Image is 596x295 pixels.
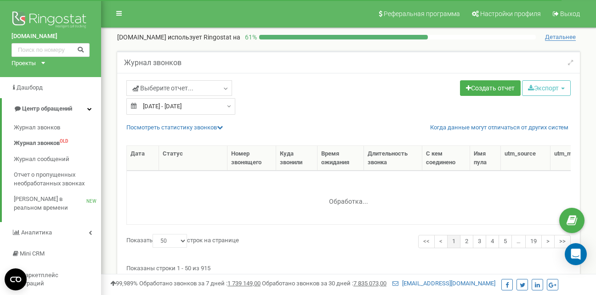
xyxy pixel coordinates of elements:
[480,10,541,17] span: Настройки профиля
[522,80,571,96] button: Экспорт
[418,235,435,248] a: <<
[153,234,187,248] select: Показатьстрок на странице
[14,191,101,216] a: [PERSON_NAME] в реальном времениNEW
[501,146,550,171] th: utm_source
[460,235,473,248] a: 2
[14,151,101,167] a: Журнал сообщений
[499,235,512,248] a: 5
[21,229,52,236] span: Аналитика
[14,139,60,148] span: Журнал звонков
[545,33,576,41] span: Детальнее
[159,146,227,171] th: Статус
[14,167,101,191] a: Отчет о пропущенных необработанных звонках
[11,32,90,41] a: [DOMAIN_NAME]
[565,243,587,265] div: Open Intercom Messenger
[560,10,580,17] span: Выход
[511,235,526,248] a: …
[525,235,542,248] a: 19
[14,195,86,212] span: [PERSON_NAME] в реальном времени
[132,83,193,93] span: Выберите отчет...
[11,272,58,287] span: Маркетплейс интеграций
[168,33,240,41] span: использует Ringostat на
[126,124,223,131] a: Посмотреть cтатистику звонков
[11,43,90,57] input: Поиск по номеру
[227,280,261,287] u: 1 739 149,00
[124,59,182,67] h5: Журнал звонков
[20,250,45,257] span: Mini CRM
[430,123,568,132] a: Когда данные могут отличаться от других систем
[460,80,521,96] a: Создать отчет
[2,98,101,120] a: Центр обращений
[470,146,501,171] th: Имя пула
[473,235,486,248] a: 3
[541,235,555,248] a: >
[14,155,69,164] span: Журнал сообщений
[486,235,499,248] a: 4
[422,146,471,171] th: С кем соединено
[262,280,386,287] span: Обработано звонков за 30 дней :
[554,235,571,248] a: >>
[384,10,460,17] span: Реферальная программа
[227,146,276,171] th: Номер звонящего
[276,146,318,171] th: Куда звонили
[240,33,259,42] p: 61 %
[126,80,232,96] a: Выберите отчет...
[22,105,72,112] span: Центр обращений
[126,261,571,273] div: Показаны строки 1 - 50 из 915
[447,235,460,248] a: 1
[17,84,43,91] span: Дашборд
[126,234,239,248] label: Показать строк на странице
[14,135,101,151] a: Журнал звонковOLD
[318,146,364,171] th: Время ожидания
[110,280,138,287] span: 99,989%
[11,9,90,32] img: Ringostat logo
[127,146,159,171] th: Дата
[364,146,422,171] th: Длительность звонка
[14,171,96,188] span: Отчет о пропущенных необработанных звонках
[139,280,261,287] span: Обработано звонков за 7 дней :
[353,280,386,287] u: 7 835 073,00
[117,33,240,42] p: [DOMAIN_NAME]
[434,235,448,248] a: <
[392,280,495,287] a: [EMAIL_ADDRESS][DOMAIN_NAME]
[14,123,60,132] span: Журнал звонков
[11,59,36,68] div: Проекты
[291,190,406,204] div: Обработка...
[5,268,27,290] button: Open CMP widget
[14,120,101,136] a: Журнал звонков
